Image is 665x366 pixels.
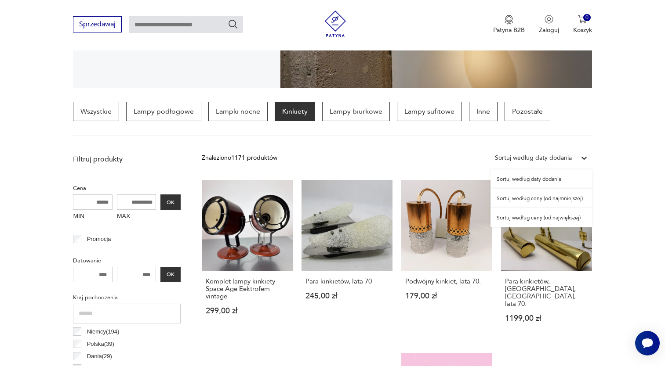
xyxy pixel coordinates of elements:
[573,26,592,34] p: Koszyk
[117,210,156,224] label: MAX
[73,22,122,28] a: Sprzedawaj
[73,183,181,193] p: Cena
[73,210,113,224] label: MIN
[160,267,181,282] button: OK
[401,180,492,339] a: Podwójny kinkiet, lata 70.Podwójny kinkiet, lata 70.179,00 zł
[322,11,349,37] img: Patyna - sklep z meblami i dekoracjami vintage
[505,315,588,322] p: 1199,00 zł
[73,102,119,121] a: Wszystkie
[206,307,289,315] p: 299,00 zł
[305,278,389,285] h3: Para kinkietów, lata 70
[505,15,513,25] img: Ikona medalu
[160,194,181,210] button: OK
[87,352,112,361] p: Dania ( 29 )
[545,15,553,24] img: Ikonka użytkownika
[397,102,462,121] a: Lampy sufitowe
[228,19,238,29] button: Szukaj
[87,339,114,349] p: Polska ( 39 )
[578,15,587,24] img: Ikona koszyka
[302,180,392,339] a: Para kinkietów, lata 70Para kinkietów, lata 70245,00 zł
[491,169,592,189] div: Sortuj według daty dodania
[126,102,201,121] a: Lampy podłogowe
[493,15,525,34] button: Patyna B2B
[275,102,315,121] a: Kinkiety
[208,102,268,121] a: Lampki nocne
[73,154,181,164] p: Filtruj produkty
[491,189,592,208] div: Sortuj według ceny (od najmniejszej)
[573,15,592,34] button: 0Koszyk
[305,292,389,300] p: 245,00 zł
[495,153,572,163] div: Sortuj według daty dodania
[539,15,559,34] button: Zaloguj
[501,180,592,339] a: Para kinkietów, Holtkötter, Niemcy, lata 70.Para kinkietów, [GEOGRAPHIC_DATA], [GEOGRAPHIC_DATA],...
[202,180,293,339] a: Komplet lampy kinkiety Space Age Eektrofem vintageKomplet lampy kinkiety Space Age Eektrofem vint...
[405,292,488,300] p: 179,00 zł
[87,327,120,337] p: Niemcy ( 194 )
[206,278,289,300] h3: Komplet lampy kinkiety Space Age Eektrofem vintage
[87,234,111,244] p: Promocja
[405,278,488,285] h3: Podwójny kinkiet, lata 70.
[583,14,591,22] div: 0
[469,102,498,121] a: Inne
[635,331,660,355] iframe: Smartsupp widget button
[322,102,390,121] a: Lampy biurkowe
[493,15,525,34] a: Ikona medaluPatyna B2B
[505,278,588,308] h3: Para kinkietów, [GEOGRAPHIC_DATA], [GEOGRAPHIC_DATA], lata 70.
[491,208,592,227] div: Sortuj według ceny (od największej)
[202,153,277,163] div: Znaleziono 1171 produktów
[73,16,122,32] button: Sprzedawaj
[505,102,550,121] a: Pozostałe
[73,256,181,266] p: Datowanie
[493,26,525,34] p: Patyna B2B
[539,26,559,34] p: Zaloguj
[73,293,181,302] p: Kraj pochodzenia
